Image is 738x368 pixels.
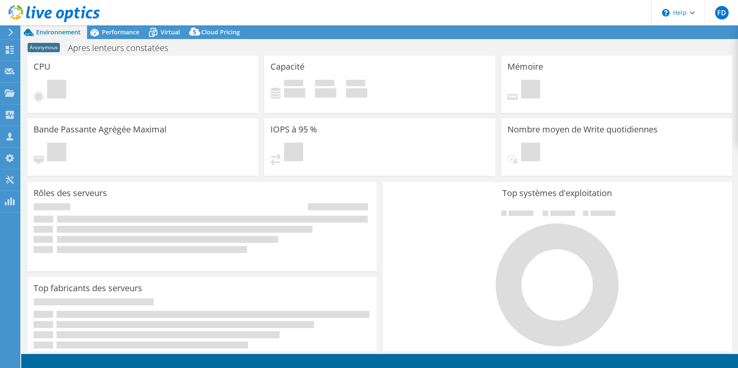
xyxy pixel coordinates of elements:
h3: Top fabricants des serveurs [34,284,142,293]
h3: CPU [34,62,51,71]
span: Anonymous [28,43,60,52]
span: En attente [521,80,540,101]
span: Total [346,80,365,88]
span: Performance [102,28,139,36]
span: En attente [47,80,66,101]
h3: Top systèmes d'exploitation [389,188,726,198]
h3: Nombre moyen de Write quotidiennes [507,125,658,134]
h3: Bande Passante Agrégée Maximal [34,125,166,134]
h3: Mémoire [507,62,543,71]
span: Environnement [36,28,81,36]
h3: Rôles des serveurs [34,188,107,198]
span: FD [715,6,729,20]
span: Virtual [161,28,180,36]
h4: 0 Gio [346,88,367,98]
svg: \n [662,9,670,17]
span: En attente [284,143,303,163]
h3: Capacité [270,62,304,71]
span: Cloud Pricing [201,28,240,36]
h4: 0 Gio [284,88,305,98]
h3: IOPS à 95 % [270,125,317,134]
span: En attente [47,143,66,163]
span: En attente [521,143,540,163]
h4: 0 Gio [315,88,336,98]
h1: Apres lenteurs constatées [64,43,181,53]
span: Espace libre [315,80,334,88]
span: Utilisé [284,80,303,88]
